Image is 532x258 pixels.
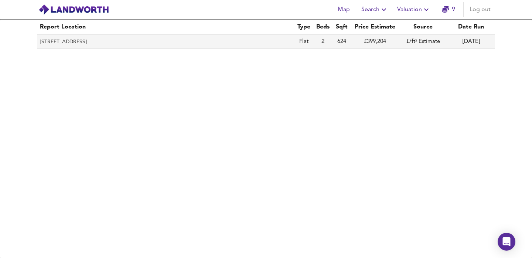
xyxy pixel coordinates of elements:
table: simple table [30,20,502,49]
span: Search [361,4,388,15]
td: £/ft² Estimate [399,35,447,49]
span: Valuation [397,4,431,15]
div: Price Estimate [354,23,396,31]
button: Log out [467,2,494,17]
td: 2 [313,35,332,49]
img: logo [38,4,109,15]
div: Sqft [335,23,348,31]
div: Beds [316,23,330,31]
button: Map [332,2,355,17]
div: Type [297,23,310,31]
span: Map [335,4,352,15]
th: [STREET_ADDRESS] [37,35,294,49]
td: Flat [294,35,313,49]
a: 9 [442,4,455,15]
th: Report Location [37,20,294,35]
div: Open Intercom Messenger [498,233,515,251]
button: 9 [437,2,460,17]
td: 624 [332,35,351,49]
div: Source [402,23,444,31]
div: Date Run [450,23,492,31]
button: Search [358,2,391,17]
span: Log out [470,4,491,15]
td: [DATE] [447,35,495,49]
td: £399,204 [351,35,399,49]
button: Valuation [394,2,434,17]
